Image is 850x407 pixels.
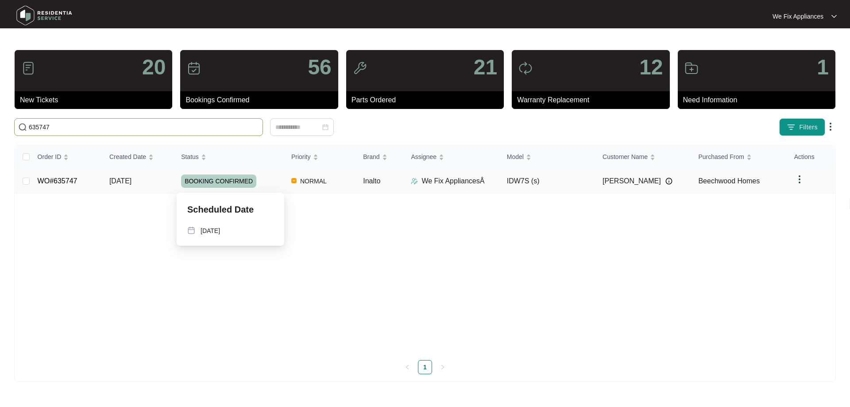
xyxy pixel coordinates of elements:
[13,2,75,29] img: residentia service logo
[29,122,259,132] input: Search by Order Id, Assignee Name, Customer Name, Brand and Model
[201,226,220,235] p: [DATE]
[291,178,297,183] img: Vercel Logo
[691,145,787,169] th: Purchased From
[363,177,380,185] span: Inalto
[418,360,432,374] a: 1
[817,57,829,78] p: 1
[102,145,174,169] th: Created Date
[109,152,146,162] span: Created Date
[518,61,533,75] img: icon
[831,14,837,19] img: dropdown arrow
[773,12,823,21] p: We Fix Appliances
[185,95,338,105] p: Bookings Confirmed
[825,121,836,132] img: dropdown arrow
[20,95,172,105] p: New Tickets
[595,145,691,169] th: Customer Name
[308,57,331,78] p: 56
[187,61,201,75] img: icon
[665,178,672,185] img: Info icon
[38,152,62,162] span: Order ID
[421,176,484,186] p: We Fix AppliancesÂ
[284,145,356,169] th: Priority
[436,360,450,374] li: Next Page
[683,95,835,105] p: Need Information
[400,360,414,374] li: Previous Page
[698,152,744,162] span: Purchased From
[639,57,663,78] p: 12
[500,145,595,169] th: Model
[181,174,256,188] span: BOOKING CONFIRMED
[411,152,437,162] span: Assignee
[353,61,367,75] img: icon
[356,145,404,169] th: Brand
[400,360,414,374] button: left
[500,169,595,194] td: IDW7S (s)
[779,118,825,136] button: filter iconFilters
[291,152,311,162] span: Priority
[684,61,699,75] img: icon
[352,95,504,105] p: Parts Ordered
[603,152,648,162] span: Customer Name
[507,152,524,162] span: Model
[404,145,499,169] th: Assignee
[187,226,195,234] img: map-pin
[787,123,796,132] img: filter icon
[799,123,818,132] span: Filters
[698,177,760,185] span: Beechwood Homes
[297,176,330,186] span: NORMAL
[174,145,284,169] th: Status
[603,176,661,186] span: [PERSON_NAME]
[187,203,254,216] p: Scheduled Date
[436,360,450,374] button: right
[21,61,35,75] img: icon
[405,364,410,370] span: left
[18,123,27,132] img: search-icon
[517,95,669,105] p: Warranty Replacement
[440,364,445,370] span: right
[787,145,835,169] th: Actions
[181,152,199,162] span: Status
[474,57,497,78] p: 21
[142,57,166,78] p: 20
[363,152,379,162] span: Brand
[109,177,131,185] span: [DATE]
[411,178,418,185] img: Assigner Icon
[31,145,102,169] th: Order ID
[38,177,77,185] a: WO#635747
[794,174,805,185] img: dropdown arrow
